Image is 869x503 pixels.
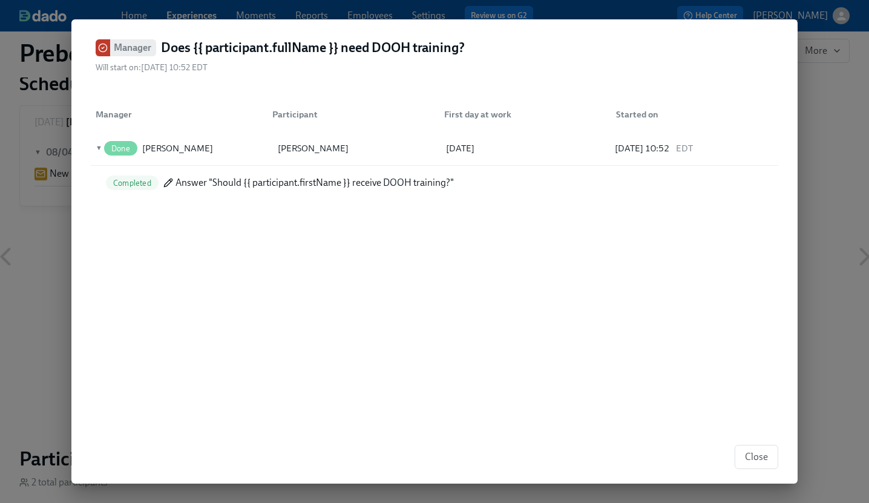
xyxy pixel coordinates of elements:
[745,451,768,463] span: Close
[611,107,778,122] div: Started on
[175,176,454,189] span: Answer "Should {{ participant.firstName }} receive DOOH training?"
[735,445,778,469] button: Close
[439,107,606,122] div: First day at work
[275,141,439,156] div: [PERSON_NAME]
[104,144,137,153] span: Done
[444,141,608,156] div: [DATE]
[606,102,778,127] div: Started on
[263,102,434,127] div: Participant
[674,141,693,156] span: EDT
[91,102,263,127] div: Manager
[91,107,263,122] div: Manager
[96,62,208,73] span: Will start on: [DATE] 10:52 EDT
[114,40,151,55] h6: Manager
[434,102,606,127] div: First day at work
[615,141,774,156] div: [DATE] 10:52
[142,141,213,156] div: [PERSON_NAME]
[106,179,159,188] span: Completed
[161,39,465,57] h4: Does {{ participant.fullName }} need DOOH training?
[267,107,434,122] div: Participant
[93,142,102,155] span: ▼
